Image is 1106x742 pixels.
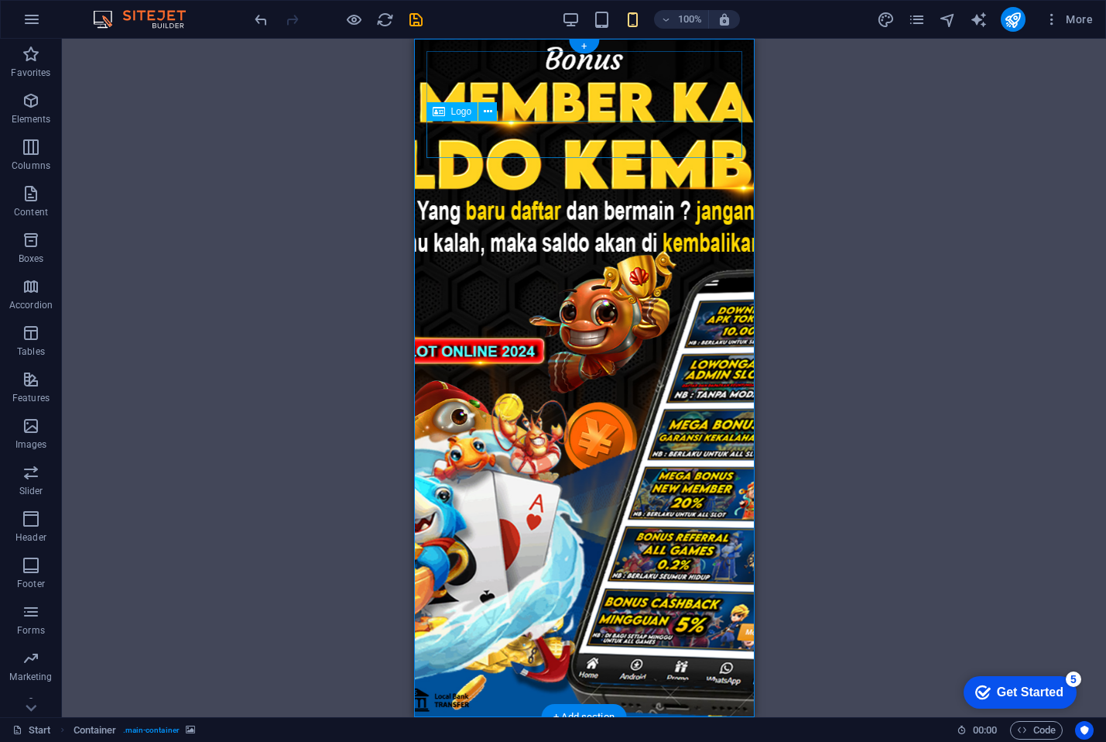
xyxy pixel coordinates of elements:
[908,11,926,29] i: Pages (Ctrl+Alt+S)
[74,721,117,740] span: Click to select. Double-click to edit
[717,12,731,26] i: On resize automatically adjust zoom level to fit chosen device.
[12,721,51,740] a: Click to cancel selection. Double-click to open Pages
[451,107,472,116] span: Logo
[123,721,180,740] span: . main-container
[14,206,48,218] p: Content
[973,721,997,740] span: 00 00
[939,10,957,29] button: navigator
[375,10,394,29] button: reload
[89,10,205,29] img: Editor Logo
[42,17,108,31] div: Get Started
[12,160,50,172] p: Columns
[877,10,895,29] button: design
[12,113,51,125] p: Elements
[1001,7,1026,32] button: publish
[376,11,394,29] i: Reload page
[9,671,52,683] p: Marketing
[1044,12,1093,27] span: More
[1038,7,1099,32] button: More
[17,578,45,590] p: Footer
[344,10,363,29] button: Click here to leave preview mode and continue editing
[984,724,986,736] span: :
[19,252,44,265] p: Boxes
[908,10,926,29] button: pages
[677,10,702,29] h6: 100%
[1017,721,1056,740] span: Code
[957,721,998,740] h6: Session time
[15,438,47,451] p: Images
[654,10,709,29] button: 100%
[1010,721,1063,740] button: Code
[252,11,270,29] i: Undo: Move elements (Ctrl+Z)
[541,704,627,730] div: + Add section
[12,392,50,404] p: Features
[17,345,45,358] p: Tables
[407,11,425,29] i: Save (Ctrl+S)
[1004,11,1022,29] i: Publish
[9,299,53,311] p: Accordion
[11,67,50,79] p: Favorites
[1075,721,1094,740] button: Usercentrics
[111,3,126,19] div: 5
[252,10,270,29] button: undo
[15,531,46,544] p: Header
[19,485,43,497] p: Slider
[939,11,957,29] i: Navigator
[74,721,195,740] nav: breadcrumb
[877,11,895,29] i: Design (Ctrl+Alt+Y)
[406,10,425,29] button: save
[9,8,122,40] div: Get Started 5 items remaining, 0% complete
[17,624,45,637] p: Forms
[970,11,988,29] i: AI Writer
[569,40,599,53] div: +
[186,726,195,734] i: This element contains a background
[970,10,988,29] button: text_generator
